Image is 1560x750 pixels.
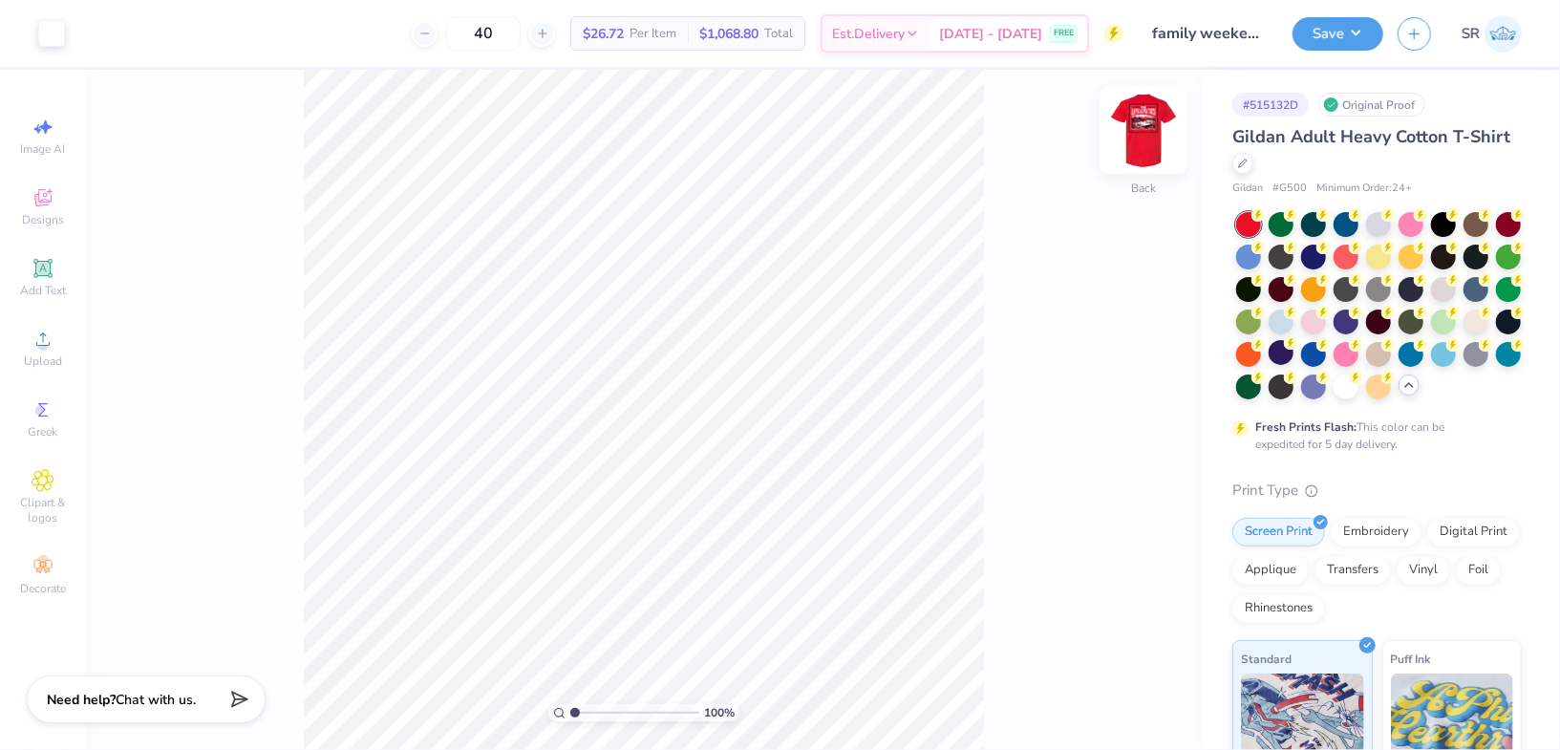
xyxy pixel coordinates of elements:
span: Decorate [20,581,66,596]
img: Srishti Rawat [1485,15,1522,53]
span: FREE [1054,27,1074,40]
div: Original Proof [1318,93,1425,117]
div: Rhinestones [1232,594,1325,623]
div: This color can be expedited for 5 day delivery. [1255,418,1490,453]
div: # 515132D [1232,93,1309,117]
span: Greek [29,424,58,439]
img: Back [1105,92,1182,168]
strong: Need help? [47,691,116,709]
span: Total [764,24,793,44]
span: Gildan [1232,181,1263,197]
span: Standard [1241,649,1292,669]
span: Puff Ink [1391,649,1431,669]
span: SR [1462,23,1480,45]
div: Screen Print [1232,518,1325,546]
span: Gildan Adult Heavy Cotton T-Shirt [1232,125,1510,148]
span: Minimum Order: 24 + [1316,181,1412,197]
div: Applique [1232,556,1309,585]
span: 100 % [704,704,735,721]
button: Save [1293,17,1383,51]
span: Per Item [630,24,676,44]
span: Clipart & logos [10,495,76,525]
span: $26.72 [583,24,624,44]
span: [DATE] - [DATE] [939,24,1042,44]
span: Designs [22,212,64,227]
div: Transfers [1314,556,1391,585]
div: Vinyl [1397,556,1450,585]
div: Back [1131,181,1156,198]
span: $1,068.80 [699,24,759,44]
div: Foil [1456,556,1501,585]
input: – – [446,16,521,51]
input: Untitled Design [1138,14,1278,53]
div: Embroidery [1331,518,1421,546]
div: Digital Print [1427,518,1520,546]
span: Chat with us. [116,691,196,709]
span: Est. Delivery [832,24,905,44]
strong: Fresh Prints Flash: [1255,419,1357,435]
span: Upload [24,354,62,369]
div: Print Type [1232,480,1522,502]
span: Image AI [21,141,66,157]
a: SR [1462,15,1522,53]
span: # G500 [1272,181,1307,197]
span: Add Text [20,283,66,298]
